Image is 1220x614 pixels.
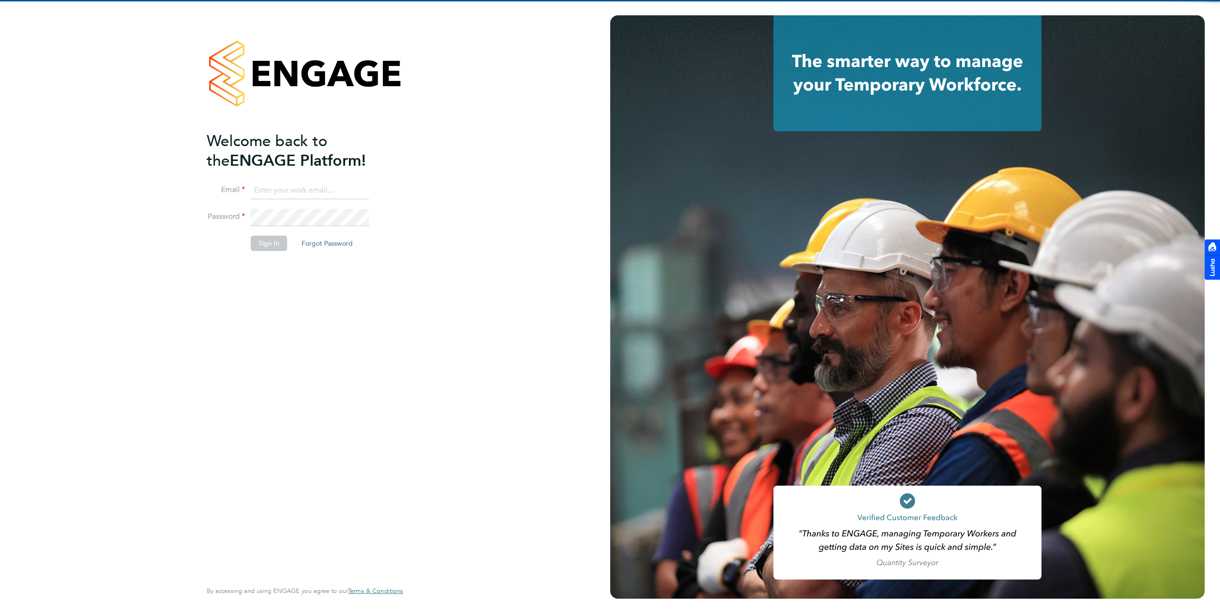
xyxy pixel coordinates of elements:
[207,212,245,222] label: Password
[251,182,369,199] input: Enter your work email...
[207,132,327,170] span: Welcome back to the
[207,587,403,595] span: By accessing and using ENGAGE you agree to our
[348,587,403,595] span: Terms & Conditions
[207,185,245,195] label: Email
[251,236,287,251] button: Sign In
[348,587,403,595] a: Terms & Conditions
[207,131,393,171] h2: ENGAGE Platform!
[294,236,360,251] button: Forgot Password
